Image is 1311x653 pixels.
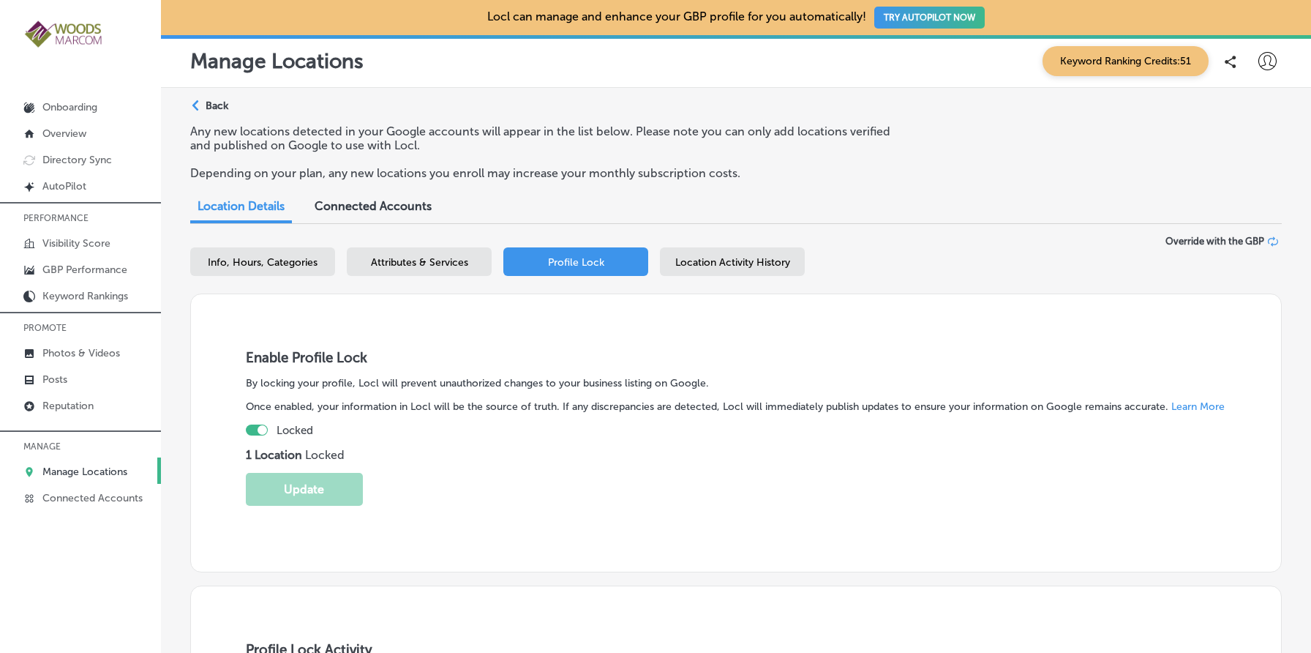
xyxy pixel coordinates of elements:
[198,199,285,213] span: Location Details
[246,473,363,506] button: Update
[246,448,1227,462] p: Locked
[190,49,364,73] p: Manage Locations
[277,424,313,437] p: Locked
[42,347,120,359] p: Photos & Videos
[1165,236,1264,247] span: Override with the GBP
[208,256,318,269] span: Info, Hours, Categories
[42,466,127,478] p: Manage Locations
[246,400,1227,413] p: Once enabled, your information in Locl will be the source of truth. If any discrepancies are dete...
[246,349,1227,366] h3: Enable Profile Lock
[190,166,900,180] p: Depending on your plan, any new locations you enroll may increase your monthly subscription costs.
[246,448,305,462] strong: 1 Location
[42,127,86,140] p: Overview
[23,19,104,49] img: 4a29b66a-e5ec-43cd-850c-b989ed1601aaLogo_Horizontal_BerryOlive_1000.jpg
[42,400,94,412] p: Reputation
[42,180,86,193] p: AutoPilot
[42,373,67,386] p: Posts
[42,237,110,250] p: Visibility Score
[206,100,228,112] p: Back
[675,256,790,269] span: Location Activity History
[42,290,128,302] p: Keyword Rankings
[190,124,900,152] p: Any new locations detected in your Google accounts will appear in the list below. Please note you...
[874,7,985,29] button: TRY AUTOPILOT NOW
[548,256,604,269] span: Profile Lock
[42,264,127,276] p: GBP Performance
[1171,400,1225,413] a: Learn More
[371,256,468,269] span: Attributes & Services
[42,154,112,166] p: Directory Sync
[315,199,432,213] span: Connected Accounts
[246,377,1227,389] p: By locking your profile, Locl will prevent unauthorized changes to your business listing on Google.
[42,492,143,504] p: Connected Accounts
[1043,46,1209,76] span: Keyword Ranking Credits: 51
[42,101,97,113] p: Onboarding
